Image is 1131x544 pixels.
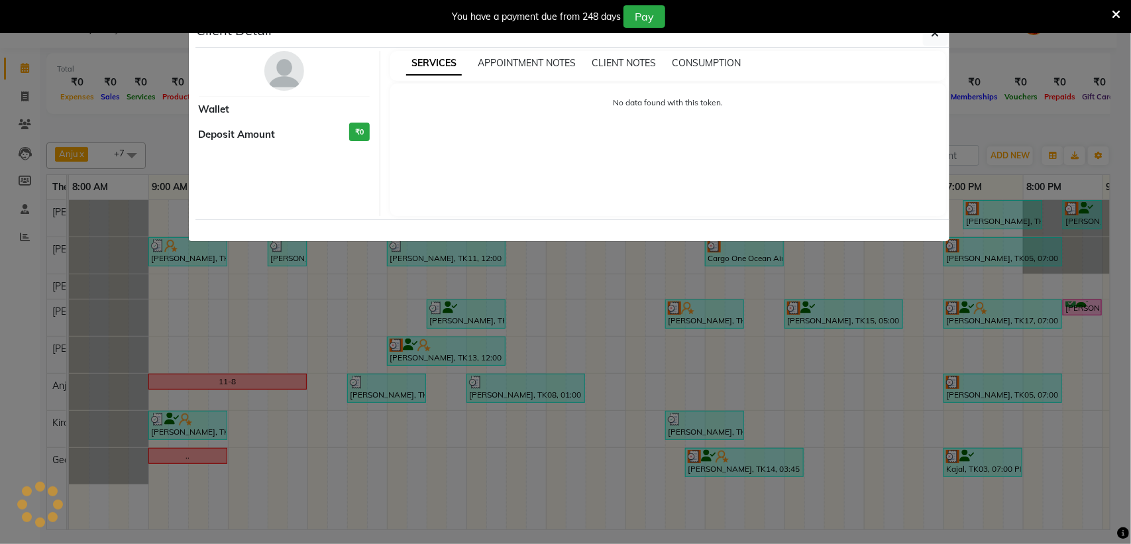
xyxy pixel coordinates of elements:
span: Deposit Amount [199,127,276,142]
img: avatar [264,51,304,91]
span: SERVICES [406,52,462,76]
span: APPOINTMENT NOTES [478,57,576,69]
span: CLIENT NOTES [592,57,656,69]
span: Wallet [199,102,230,117]
span: CONSUMPTION [672,57,741,69]
button: Pay [623,5,665,28]
p: No data found with this token. [404,97,933,109]
div: You have a payment due from 248 days [452,10,621,24]
h3: ₹0 [349,123,370,142]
